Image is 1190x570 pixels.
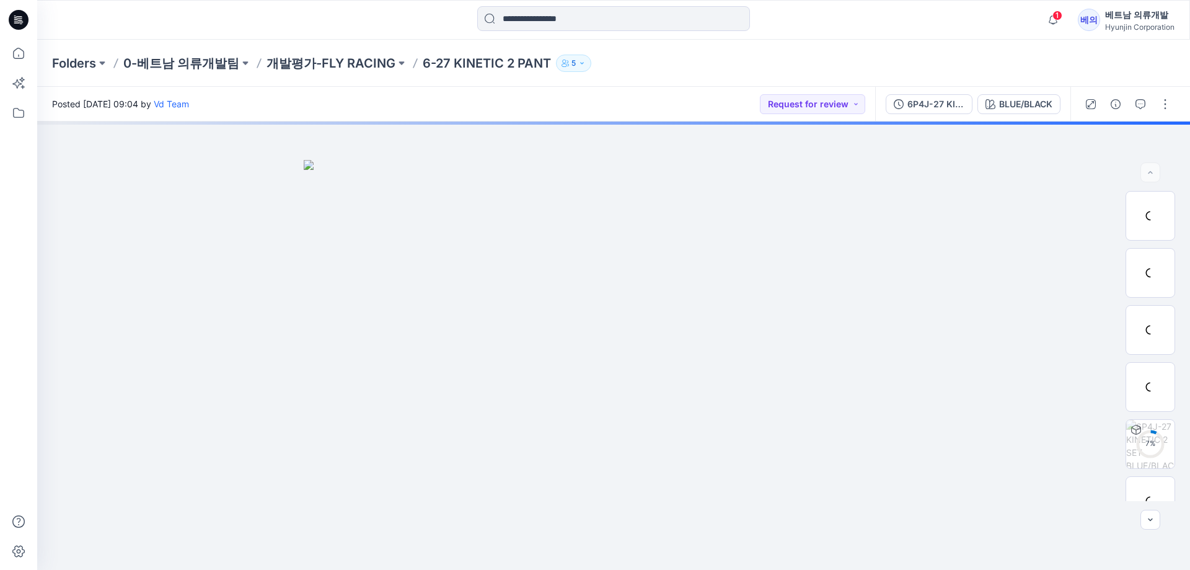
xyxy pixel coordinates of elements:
[123,55,239,72] a: 0-베트남 의류개발팀
[999,97,1052,111] div: BLUE/BLACK
[977,94,1060,114] button: BLUE/BLACK
[1126,420,1175,468] img: 6P4J-27 KINETIC 2 SET BLUE/BLACK
[907,97,964,111] div: 6P4J-27 KINETIC 2 SET
[571,56,576,70] p: 5
[1105,22,1175,32] div: Hyunjin Corporation
[886,94,972,114] button: 6P4J-27 KINETIC 2 SET
[423,55,551,72] p: 6-27 KINETIC 2 PANT
[1135,439,1165,449] div: 7 %
[154,99,189,109] a: Vd Team
[1052,11,1062,20] span: 1
[267,55,395,72] a: 개발평가-FLY RACING
[1105,7,1175,22] div: 베트남 의류개발
[556,55,591,72] button: 5
[52,55,96,72] a: Folders
[1106,94,1126,114] button: Details
[1078,9,1100,31] div: 베의
[52,97,189,110] span: Posted [DATE] 09:04 by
